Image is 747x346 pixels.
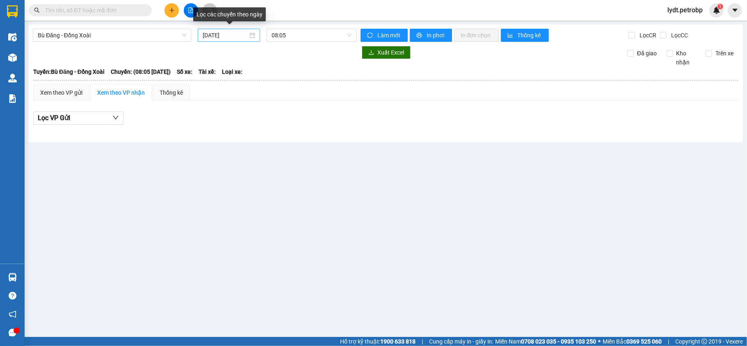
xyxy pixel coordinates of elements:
span: 1 [719,4,722,9]
span: Lọc VP Gửi [38,113,70,123]
span: caret-down [731,7,739,14]
button: downloadXuất Excel [362,46,411,59]
div: Lọc các chuyến theo ngày [193,7,266,21]
span: Làm mới [377,31,401,40]
span: Loại xe: [222,67,242,76]
span: down [112,114,119,121]
span: sync [367,32,374,39]
input: 15/09/2025 [203,31,248,40]
span: | [668,337,669,346]
button: Lọc VP Gửi [33,112,123,125]
img: logo-vxr [7,5,18,18]
img: solution-icon [8,94,17,103]
button: file-add [184,3,198,18]
span: Chuyến: (08:05 [DATE]) [111,67,171,76]
span: Tài xế: [199,67,216,76]
span: Cung cấp máy in - giấy in: [429,337,493,346]
span: Miền Nam [495,337,596,346]
span: file-add [188,7,194,13]
span: In phơi [427,31,445,40]
span: Hỗ trợ kỹ thuật: [340,337,416,346]
span: Bù Đăng - Đồng Xoài [38,29,186,41]
strong: 0369 525 060 [626,338,662,345]
sup: 1 [717,4,723,9]
span: bar-chart [507,32,514,39]
span: Trên xe [712,49,737,58]
button: bar-chartThống kê [501,29,549,42]
img: warehouse-icon [8,33,17,41]
span: search [34,7,40,13]
span: copyright [701,339,707,344]
input: Tìm tên, số ĐT hoặc mã đơn [45,6,142,15]
b: Tuyến: Bù Đăng - Đồng Xoài [33,68,105,75]
span: question-circle [9,292,16,300]
button: printerIn phơi [410,29,452,42]
img: warehouse-icon [8,74,17,82]
span: lydt.petrobp [661,5,709,15]
div: Xem theo VP gửi [40,88,82,97]
button: aim [203,3,217,18]
button: caret-down [728,3,742,18]
img: icon-new-feature [713,7,720,14]
span: | [422,337,423,346]
span: plus [169,7,175,13]
button: plus [164,3,179,18]
span: Đã giao [634,49,660,58]
strong: 1900 633 818 [380,338,416,345]
img: warehouse-icon [8,53,17,62]
span: 08:05 [272,29,352,41]
span: Miền Bắc [603,337,662,346]
div: Thống kê [160,88,183,97]
span: Số xe: [177,67,192,76]
span: printer [416,32,423,39]
span: ⚪️ [598,340,601,343]
span: Thống kê [518,31,542,40]
span: Kho nhận [673,49,700,67]
span: Lọc CC [668,31,689,40]
button: In đơn chọn [454,29,499,42]
span: notification [9,310,16,318]
span: message [9,329,16,337]
button: syncLàm mới [361,29,408,42]
div: Xem theo VP nhận [97,88,145,97]
strong: 0708 023 035 - 0935 103 250 [521,338,596,345]
img: warehouse-icon [8,273,17,282]
span: Lọc CR [636,31,658,40]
